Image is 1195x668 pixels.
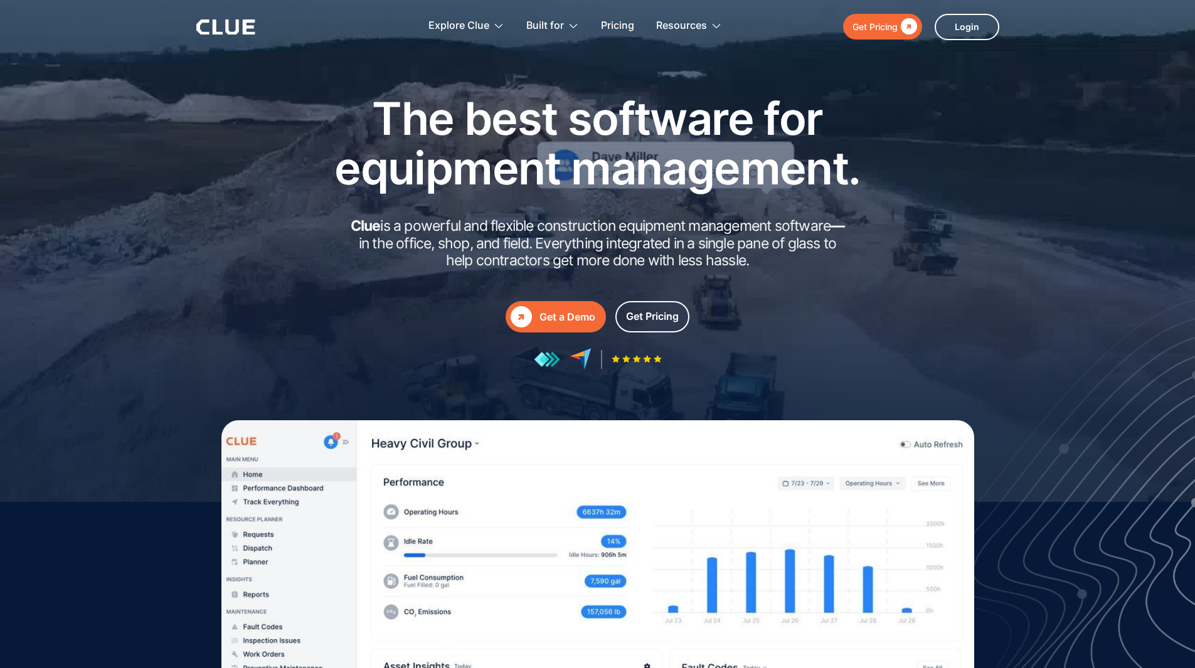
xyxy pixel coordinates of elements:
[428,6,489,46] div: Explore Clue
[852,19,898,34] div: Get Pricing
[612,355,662,363] img: Five-star rating icon
[428,6,504,46] div: Explore Clue
[656,6,707,46] div: Resources
[843,14,922,40] a: Get Pricing
[526,6,579,46] div: Built for
[506,301,606,332] a: Get a Demo
[347,218,849,270] h2: is a powerful and flexible construction equipment management software in the office, shop, and fi...
[656,6,722,46] div: Resources
[626,309,679,324] div: Get Pricing
[316,93,880,193] h1: The best software for equipment management.
[570,348,592,370] img: reviews at capterra
[935,14,999,40] a: Login
[831,217,844,235] strong: —
[526,6,564,46] div: Built for
[615,301,689,332] a: Get Pricing
[601,6,634,46] a: Pricing
[511,306,532,327] div: 
[898,19,917,34] div: 
[351,217,381,235] strong: Clue
[539,309,595,325] div: Get a Demo
[534,351,560,368] img: reviews at getapp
